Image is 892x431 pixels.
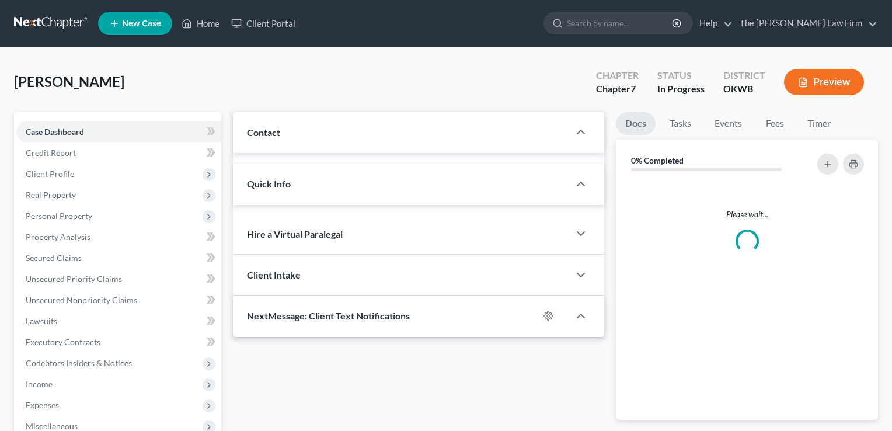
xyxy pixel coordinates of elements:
[247,178,291,189] span: Quick Info
[16,290,221,311] a: Unsecured Nonpriority Claims
[16,142,221,164] a: Credit Report
[14,73,124,90] span: [PERSON_NAME]
[596,69,639,82] div: Chapter
[16,311,221,332] a: Lawsuits
[247,269,301,280] span: Client Intake
[631,155,684,165] strong: 0% Completed
[26,337,100,347] span: Executory Contracts
[26,211,92,221] span: Personal Property
[26,295,137,305] span: Unsecured Nonpriority Claims
[616,112,656,135] a: Docs
[26,169,74,179] span: Client Profile
[16,227,221,248] a: Property Analysis
[657,69,705,82] div: Status
[798,112,840,135] a: Timer
[26,148,76,158] span: Credit Report
[734,13,877,34] a: The [PERSON_NAME] Law Firm
[26,232,90,242] span: Property Analysis
[26,379,53,389] span: Income
[225,13,301,34] a: Client Portal
[26,358,132,368] span: Codebtors Insiders & Notices
[657,82,705,96] div: In Progress
[247,310,410,321] span: NextMessage: Client Text Notifications
[26,253,82,263] span: Secured Claims
[660,112,701,135] a: Tasks
[567,12,674,34] input: Search by name...
[26,274,122,284] span: Unsecured Priority Claims
[16,121,221,142] a: Case Dashboard
[247,228,343,239] span: Hire a Virtual Paralegal
[176,13,225,34] a: Home
[26,190,76,200] span: Real Property
[756,112,793,135] a: Fees
[122,19,161,28] span: New Case
[723,69,765,82] div: District
[16,248,221,269] a: Secured Claims
[784,69,864,95] button: Preview
[694,13,733,34] a: Help
[26,421,78,431] span: Miscellaneous
[625,208,869,220] p: Please wait...
[630,83,636,94] span: 7
[26,127,84,137] span: Case Dashboard
[26,400,59,410] span: Expenses
[16,269,221,290] a: Unsecured Priority Claims
[16,332,221,353] a: Executory Contracts
[723,82,765,96] div: OKWB
[26,316,57,326] span: Lawsuits
[247,127,280,138] span: Contact
[596,82,639,96] div: Chapter
[705,112,751,135] a: Events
